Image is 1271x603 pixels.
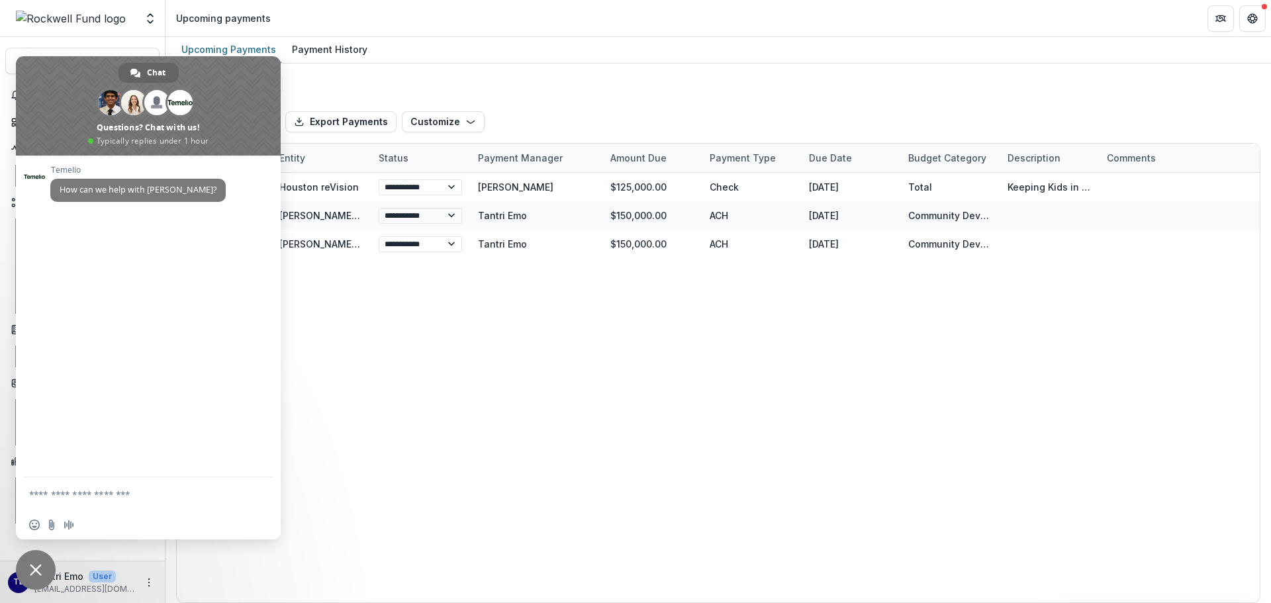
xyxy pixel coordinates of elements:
div: Payment History [287,40,373,59]
div: Description [1000,144,1099,172]
div: Community Development Docket [908,237,992,251]
button: Export Payments [285,111,397,132]
div: ACH [702,230,801,258]
button: Notifications [5,85,160,106]
div: Upcoming Payments [176,40,281,59]
span: How can we help with [PERSON_NAME]? [60,184,216,195]
a: Close chat [16,550,56,590]
span: Chat [147,63,165,83]
button: Open Documents [5,319,160,340]
div: Payment Manager [470,144,602,172]
a: Upcoming Payments [176,37,281,63]
span: Send a file [46,520,57,530]
div: Due Date [801,144,900,172]
span: Insert an emoji [29,520,40,530]
button: Get Help [1239,5,1266,32]
div: Budget Category [900,144,1000,172]
button: Search... [5,48,160,74]
button: Open Contacts [5,373,160,394]
div: $150,000.00 [602,230,702,258]
textarea: Compose your message... [29,477,241,510]
div: Budget Category [900,151,994,165]
div: $150,000.00 [602,201,702,230]
div: Ctrl + K [116,54,148,68]
div: Status [371,144,470,172]
button: Open Data & Reporting [5,451,160,472]
div: [DATE] [801,230,900,258]
div: Amount Due [602,144,702,172]
div: Status [371,151,416,165]
a: Dashboard [5,111,160,133]
div: Entity [271,144,371,172]
div: Check [702,173,801,201]
button: Customize [402,111,485,132]
a: Chat [118,63,179,83]
p: Tantri Emo [34,569,83,583]
div: $125,000.00 [602,173,702,201]
button: Open Workflows [5,192,160,213]
button: More [141,575,157,590]
span: Search... [32,54,111,67]
nav: breadcrumb [171,9,276,28]
div: [DATE] [801,201,900,230]
div: Keeping Kids in School Program [1008,180,1091,194]
a: Payment History [287,37,373,63]
div: Payment Type [702,151,784,165]
a: Houston reVision [279,181,359,193]
button: Open entity switcher [141,5,160,32]
div: Comments [1099,151,1164,165]
div: [PERSON_NAME] [478,180,553,194]
div: Community Development Docket [908,209,992,222]
button: Partners [1207,5,1234,32]
div: Amount Due [602,151,675,165]
div: Payment Manager [470,151,571,165]
div: Total [908,180,932,194]
button: Open Activity [5,138,160,160]
span: Temelio [50,165,226,175]
div: Tantri Emo [13,578,24,586]
div: Comments [1099,144,1198,172]
div: ACH [702,201,801,230]
div: Tantri Emo [478,237,527,251]
div: Payment Type [702,144,801,172]
div: Tantri Emo [478,209,527,222]
p: User [89,571,116,582]
div: Due Date [801,151,860,165]
div: Upcoming payments [176,11,271,25]
span: Audio message [64,520,74,530]
div: [DATE] [801,173,900,201]
div: Entity [271,151,313,165]
img: Rockwell Fund logo [16,11,126,26]
div: Description [1000,151,1068,165]
p: [EMAIL_ADDRESS][DOMAIN_NAME] [34,583,136,595]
